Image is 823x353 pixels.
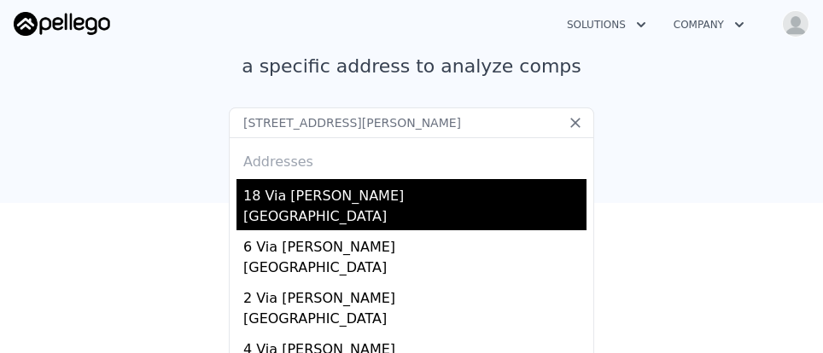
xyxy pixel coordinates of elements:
[243,206,587,230] div: [GEOGRAPHIC_DATA]
[14,12,110,36] img: Pellego
[236,138,587,179] div: Addresses
[243,230,587,258] div: 6 Via [PERSON_NAME]
[782,10,809,38] img: avatar
[229,107,594,138] input: Search an address or region...
[243,309,587,333] div: [GEOGRAPHIC_DATA]
[14,302,809,330] div: Save properties to see them here
[220,24,603,80] div: Search a region to find deals or look up a specific address to analyze comps
[243,258,587,281] div: [GEOGRAPHIC_DATA]
[243,179,587,206] div: 18 Via [PERSON_NAME]
[660,9,758,40] button: Company
[243,281,587,309] div: 2 Via [PERSON_NAME]
[14,258,809,288] div: Saved Properties
[553,9,660,40] button: Solutions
